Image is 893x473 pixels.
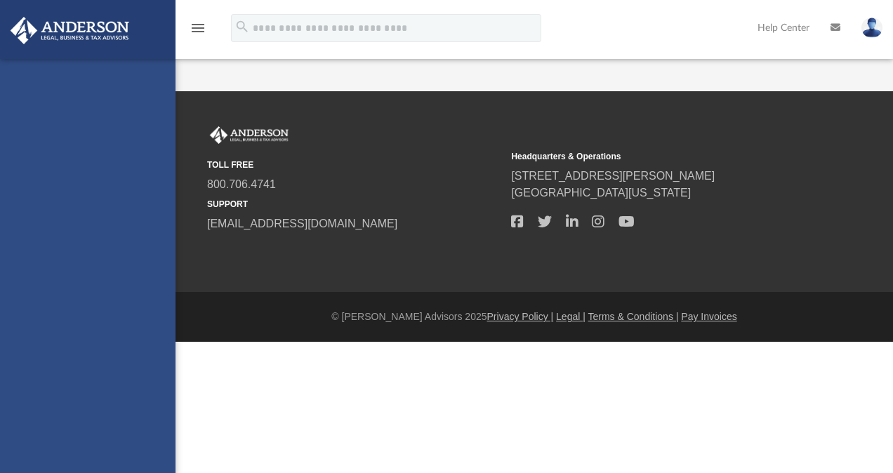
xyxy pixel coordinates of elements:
[234,19,250,34] i: search
[207,159,501,171] small: TOLL FREE
[6,17,133,44] img: Anderson Advisors Platinum Portal
[207,218,397,229] a: [EMAIL_ADDRESS][DOMAIN_NAME]
[487,311,554,322] a: Privacy Policy |
[511,170,715,182] a: [STREET_ADDRESS][PERSON_NAME]
[176,309,893,324] div: © [PERSON_NAME] Advisors 2025
[190,27,206,36] a: menu
[511,187,691,199] a: [GEOGRAPHIC_DATA][US_STATE]
[207,178,276,190] a: 800.706.4741
[556,311,586,322] a: Legal |
[207,126,291,145] img: Anderson Advisors Platinum Portal
[190,20,206,36] i: menu
[588,311,679,322] a: Terms & Conditions |
[207,198,501,211] small: SUPPORT
[861,18,882,38] img: User Pic
[681,311,736,322] a: Pay Invoices
[511,150,805,163] small: Headquarters & Operations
